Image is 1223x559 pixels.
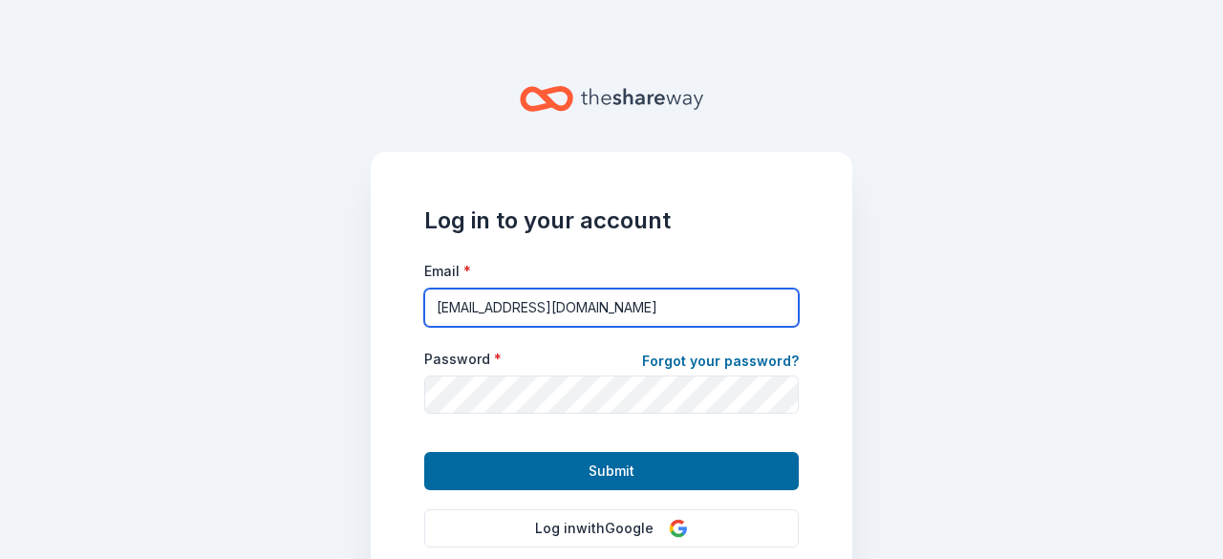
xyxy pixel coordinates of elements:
img: Google Logo [669,519,688,538]
button: Submit [424,452,799,490]
label: Password [424,350,502,369]
h1: Log in to your account [424,205,799,236]
label: Email [424,262,471,281]
button: Log inwithGoogle [424,509,799,548]
a: Home [520,76,703,121]
span: Submit [589,460,634,483]
a: Forgot your password? [642,350,799,376]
